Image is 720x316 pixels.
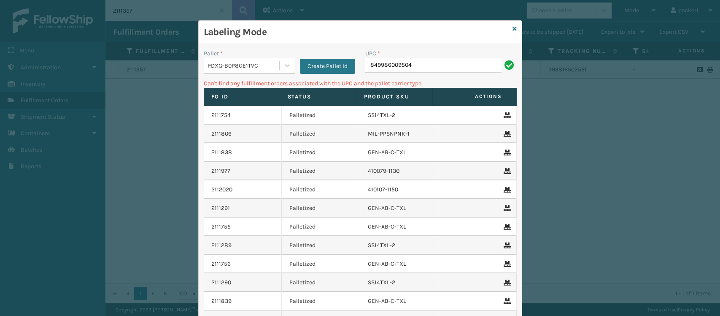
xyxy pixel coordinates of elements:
[211,241,232,250] a: 2111289
[504,298,509,304] i: Remove From Pallet
[288,93,348,101] label: Status
[360,162,439,180] td: 410079-1130
[364,93,425,101] label: Product SKU
[211,111,231,120] a: 2111754
[211,204,230,212] a: 2111291
[282,125,360,143] td: Palletized
[504,205,509,211] i: Remove From Pallet
[204,49,223,58] label: Pallet
[360,273,439,292] td: SS14TXL-2
[282,236,360,255] td: Palletized
[282,255,360,273] td: Palletized
[211,167,230,175] a: 2111977
[504,150,509,155] i: Remove From Pallet
[282,199,360,218] td: Palletized
[504,242,509,248] i: Remove From Pallet
[360,125,439,143] td: MIL-PPSNPNK-1
[208,61,280,70] div: FDXG-B0P8GE1TVC
[360,292,439,311] td: GEN-AB-C-TXL
[300,59,355,74] button: Create Pallet Id
[282,162,360,180] td: Palletized
[360,218,439,236] td: GEN-AB-C-TXL
[211,93,272,101] label: Fo Id
[211,185,232,194] a: 2112020
[211,260,231,268] a: 2111756
[360,199,439,218] td: GEN-AB-C-TXL
[211,278,231,287] a: 2111290
[360,236,439,255] td: SS14TXL-2
[282,143,360,162] td: Palletized
[204,79,517,88] p: Can't find any fulfillment orders associated with the UPC and the pallet carrier type.
[504,224,509,230] i: Remove From Pallet
[211,223,231,231] a: 2111755
[282,106,360,125] td: Palletized
[211,130,232,138] a: 2111806
[504,187,509,193] i: Remove From Pallet
[360,180,439,199] td: 410107-1150
[504,261,509,267] i: Remove From Pallet
[211,148,232,157] a: 2111838
[360,143,439,162] td: GEN-AB-C-TXL
[360,106,439,125] td: SS14TXL-2
[365,49,380,58] label: UPC
[282,180,360,199] td: Palletized
[435,90,507,104] span: Actions
[504,168,509,174] i: Remove From Pallet
[360,255,439,273] td: GEN-AB-C-TXL
[282,273,360,292] td: Palletized
[504,112,509,118] i: Remove From Pallet
[204,26,509,38] h3: Labeling Mode
[504,280,509,286] i: Remove From Pallet
[282,218,360,236] td: Palletized
[282,292,360,311] td: Palletized
[211,297,232,305] a: 2111839
[504,131,509,137] i: Remove From Pallet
